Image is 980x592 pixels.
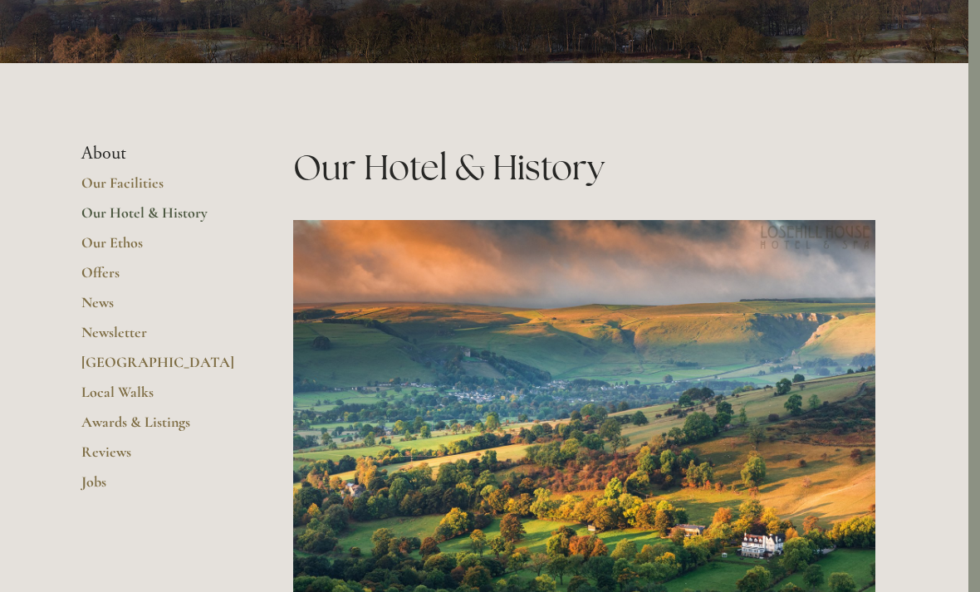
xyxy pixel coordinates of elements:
a: Jobs [81,472,240,502]
a: Offers [81,263,240,293]
a: Our Hotel & History [81,203,240,233]
a: News [81,293,240,323]
a: Local Walks [81,383,240,413]
li: About [81,143,240,164]
a: Reviews [81,443,240,472]
a: Our Ethos [81,233,240,263]
a: Our Facilities [81,174,240,203]
a: [GEOGRAPHIC_DATA] [81,353,240,383]
h1: Our Hotel & History [293,143,875,192]
a: Newsletter [81,323,240,353]
a: Awards & Listings [81,413,240,443]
